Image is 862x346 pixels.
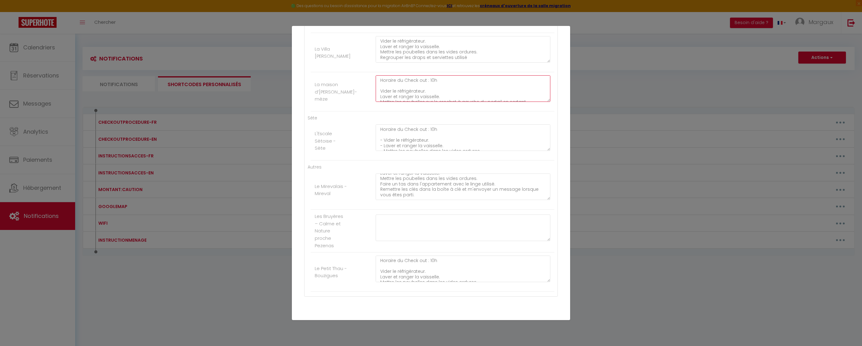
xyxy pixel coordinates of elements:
label: Autres [308,164,322,170]
label: La Villa [PERSON_NAME] [315,45,351,60]
label: Les Bruyères – Calme et Nature proche Pezenas [315,213,347,249]
button: Ouvrir le widget de chat LiveChat [5,2,23,21]
label: Le Mirevalais - Mireval [315,183,347,197]
label: La maison d’[PERSON_NAME]-mèze [315,81,357,103]
iframe: Chat [836,318,857,341]
label: Sète [308,115,317,121]
label: L'Escale Sètoise - Sète [315,130,347,152]
label: Le Petit Thau - Bouzigues [315,265,347,279]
